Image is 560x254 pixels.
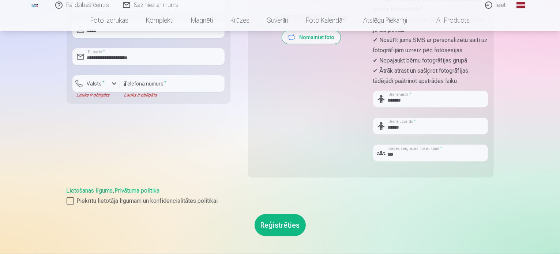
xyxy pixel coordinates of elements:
a: Krūzes [222,10,258,31]
a: Magnēti [182,10,222,31]
a: Foto izdrukas [82,10,137,31]
p: ✔ Nepajaukt bērnu fotogrāfijas grupā [373,56,488,66]
a: Foto kalendāri [297,10,354,31]
div: , [67,186,494,205]
p: ✔ Nosūtīt jums SMS ar personalizētu saiti uz fotogrāfijām uzreiz pēc fotosesijas [373,35,488,56]
img: /fa1 [31,3,39,7]
a: All products [416,10,478,31]
a: Privātuma politika [115,187,160,194]
div: Lauks ir obligāts [120,92,225,98]
p: ✔ Ātrāk atrast un sašķirot fotogrāfijas, tādējādi paātrinot apstrādes laiku [373,66,488,86]
label: Valsts [84,80,108,87]
a: Atslēgu piekariņi [354,10,416,31]
a: Komplekti [137,10,182,31]
div: Lauks ir obligāts [72,92,120,98]
button: Reģistrēties [255,214,306,236]
a: Lietošanas līgums [67,187,113,194]
button: Valsts* [72,75,120,92]
label: Piekrītu lietotāja līgumam un konfidencialitātes politikai [67,197,494,205]
a: Suvenīri [258,10,297,31]
button: Nomainiet foto [282,31,341,44]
